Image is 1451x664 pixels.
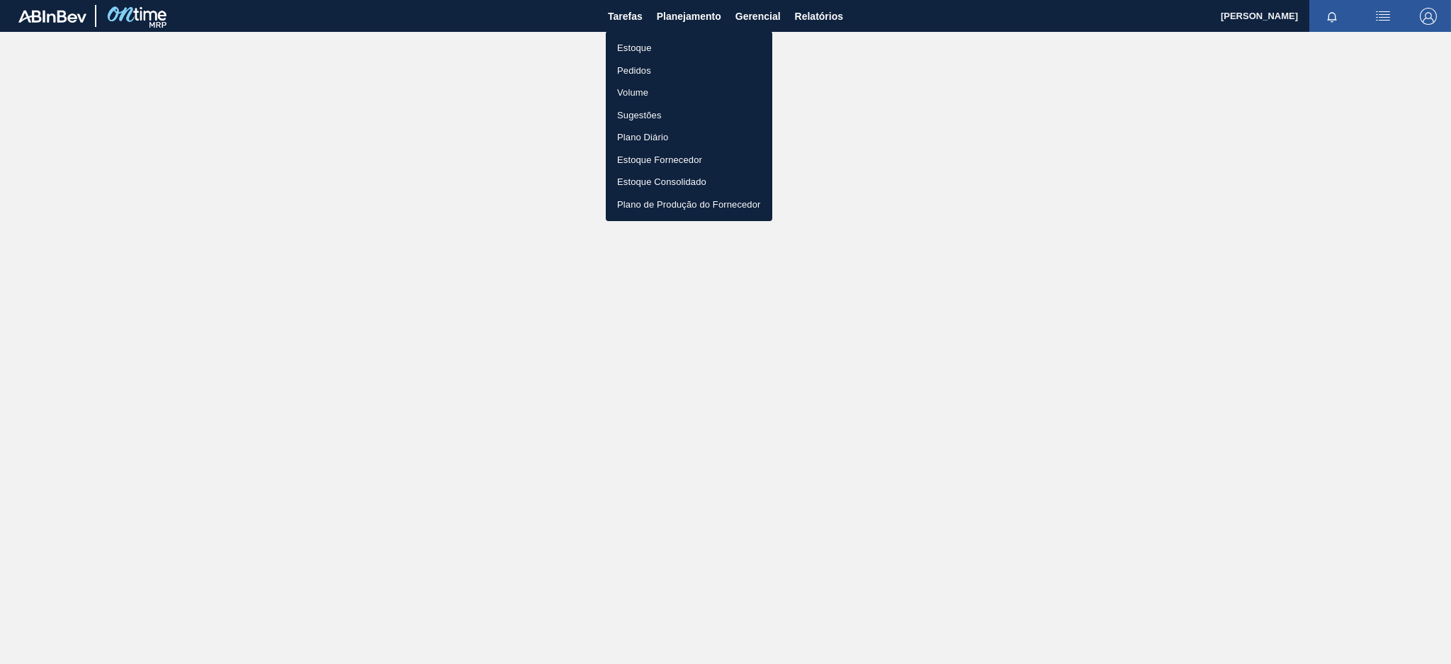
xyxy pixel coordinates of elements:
[606,149,772,171] a: Estoque Fornecedor
[606,37,772,60] a: Estoque
[606,81,772,104] a: Volume
[606,171,772,193] a: Estoque Consolidado
[606,193,772,216] a: Plano de Produção do Fornecedor
[606,60,772,82] a: Pedidos
[606,104,772,127] a: Sugestões
[606,126,772,149] a: Plano Diário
